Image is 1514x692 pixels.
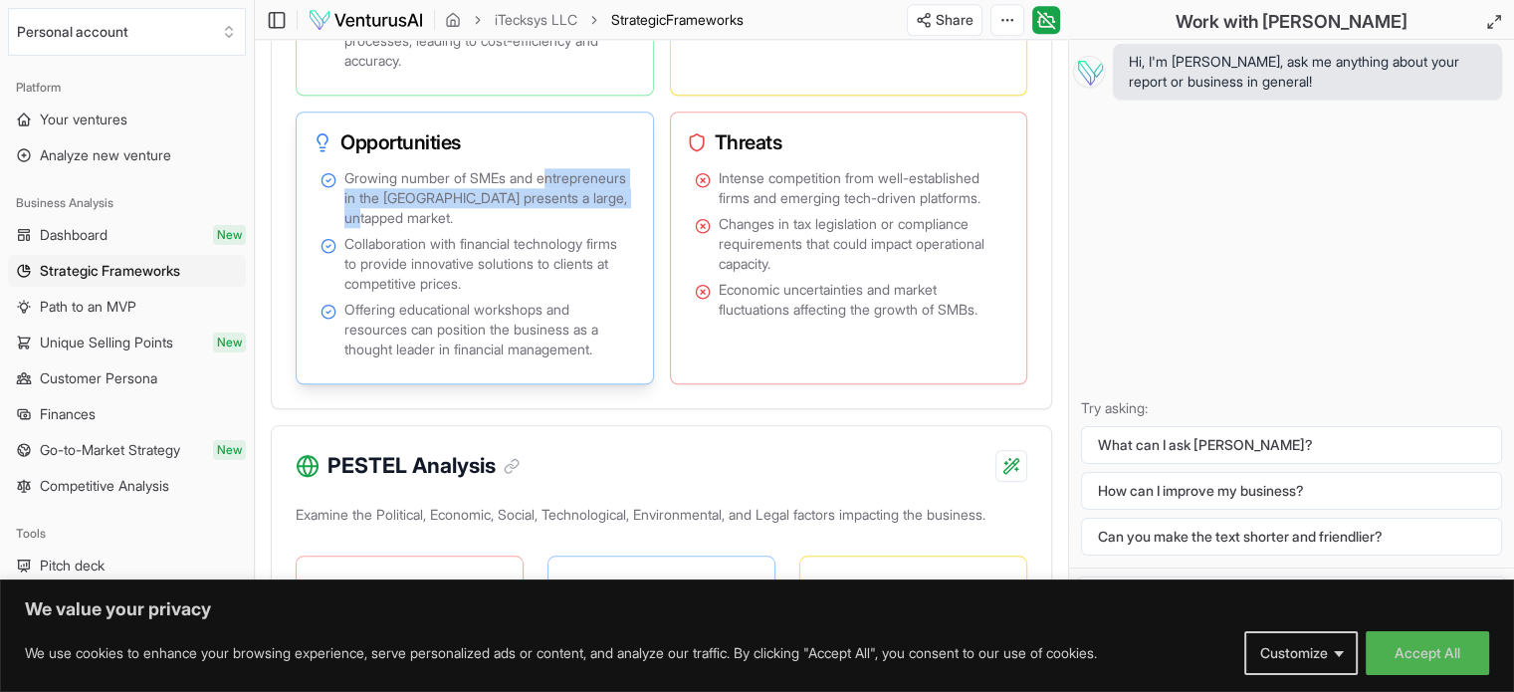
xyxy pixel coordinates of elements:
[40,225,108,245] span: Dashboard
[8,518,246,550] div: Tools
[1073,56,1105,88] img: Vera
[8,398,246,430] a: Finances
[8,550,246,581] a: Pitch deck
[719,214,1003,274] span: Changes in tax legislation or compliance requirements that could impact operational capacity.
[344,300,629,359] span: Offering educational workshops and resources can position the business as a thought leader in fin...
[1244,631,1358,675] button: Customize
[40,368,157,388] span: Customer Persona
[308,8,424,32] img: logo
[8,362,246,394] a: Customer Persona
[8,8,246,56] button: Select an organization
[40,145,171,165] span: Analyze new venture
[8,219,246,251] a: DashboardNew
[40,297,136,317] span: Path to an MVP
[445,10,744,30] nav: breadcrumb
[344,168,629,228] span: Growing number of SMEs and entrepreneurs in the [GEOGRAPHIC_DATA] presents a large, untapped market.
[907,4,982,36] button: Share
[719,280,1003,320] span: Economic uncertainties and market fluctuations affecting the growth of SMBs.
[40,110,127,129] span: Your ventures
[936,10,973,30] span: Share
[1081,398,1502,418] p: Try asking:
[8,72,246,104] div: Platform
[1129,52,1486,92] span: Hi, I'm [PERSON_NAME], ask me anything about your report or business in general!
[213,333,246,352] span: New
[8,104,246,135] a: Your ventures
[1081,426,1502,464] button: What can I ask [PERSON_NAME]?
[611,10,744,30] span: StrategicFrameworks
[8,470,246,502] a: Competitive Analysis
[1081,472,1502,510] button: How can I improve my business?
[327,450,520,482] h3: PESTEL Analysis
[666,11,744,28] span: Frameworks
[687,128,995,156] h3: Threats
[1176,8,1407,36] h2: Work with [PERSON_NAME]
[25,641,1097,665] p: We use cookies to enhance your browsing experience, serve personalized ads or content, and analyz...
[495,10,577,30] a: iTecksys LLC
[719,168,1003,208] span: Intense competition from well-established firms and emerging tech-driven platforms.
[40,333,173,352] span: Unique Selling Points
[8,255,246,287] a: Strategic Frameworks
[8,291,246,323] a: Path to an MVP
[25,597,1489,621] p: We value your privacy
[213,440,246,460] span: New
[8,434,246,466] a: Go-to-Market StrategyNew
[8,187,246,219] div: Business Analysis
[8,327,246,358] a: Unique Selling PointsNew
[8,139,246,171] a: Analyze new venture
[40,556,105,576] span: Pitch deck
[1366,631,1489,675] button: Accept All
[40,404,96,424] span: Finances
[344,234,629,294] span: Collaboration with financial technology firms to provide innovative solutions to clients at compe...
[40,261,180,281] span: Strategic Frameworks
[40,476,169,496] span: Competitive Analysis
[296,501,1027,537] p: Examine the Political, Economic, Social, Technological, Environmental, and Legal factors impactin...
[344,11,629,71] span: Utilization of technology and automation in processes, leading to cost-efficiency and accuracy.
[40,440,180,460] span: Go-to-Market Strategy
[213,225,246,245] span: New
[1081,518,1502,556] button: Can you make the text shorter and friendlier?
[313,128,621,156] h3: Opportunities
